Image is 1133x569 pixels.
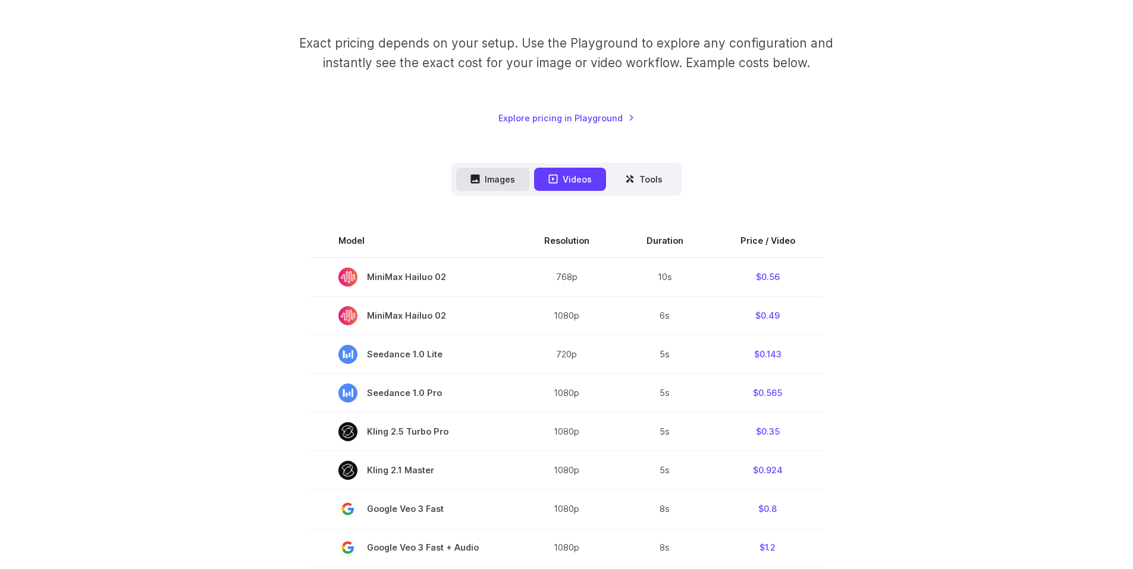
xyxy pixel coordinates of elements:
td: $0.56 [712,257,824,297]
td: 768p [516,257,618,297]
td: 1080p [516,528,618,567]
td: 8s [618,528,712,567]
span: Seedance 1.0 Pro [338,383,487,403]
span: MiniMax Hailuo 02 [338,268,487,287]
td: $0.8 [712,489,824,528]
td: 5s [618,412,712,451]
button: Images [456,168,529,191]
td: 1080p [516,451,618,489]
p: Exact pricing depends on your setup. Use the Playground to explore any configuration and instantl... [277,33,856,73]
td: 6s [618,296,712,335]
td: $0.35 [712,412,824,451]
span: Google Veo 3 Fast [338,499,487,518]
td: 1080p [516,489,618,528]
td: 1080p [516,296,618,335]
td: 5s [618,373,712,412]
td: 10s [618,257,712,297]
td: $0.49 [712,296,824,335]
span: MiniMax Hailuo 02 [338,306,487,325]
td: $1.2 [712,528,824,567]
td: 1080p [516,412,618,451]
td: 5s [618,335,712,373]
th: Resolution [516,224,618,257]
td: $0.924 [712,451,824,489]
th: Price / Video [712,224,824,257]
span: Kling 2.5 Turbo Pro [338,422,487,441]
th: Model [310,224,516,257]
td: 720p [516,335,618,373]
td: $0.565 [712,373,824,412]
span: Google Veo 3 Fast + Audio [338,538,487,557]
button: Videos [534,168,606,191]
a: Explore pricing in Playground [498,111,635,125]
td: 8s [618,489,712,528]
span: Seedance 1.0 Lite [338,345,487,364]
td: $0.143 [712,335,824,373]
button: Tools [611,168,677,191]
td: 5s [618,451,712,489]
td: 1080p [516,373,618,412]
th: Duration [618,224,712,257]
span: Kling 2.1 Master [338,461,487,480]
